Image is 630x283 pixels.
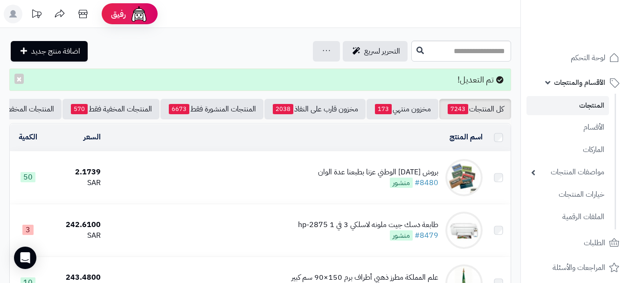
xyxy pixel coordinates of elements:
a: الملفات الرقمية [526,207,609,227]
a: #8480 [415,177,438,188]
span: المراجعات والأسئلة [553,261,605,274]
span: منشور [390,230,413,241]
img: logo-2.png [567,10,621,30]
div: 243.4800 [49,272,101,283]
a: المراجعات والأسئلة [526,256,624,279]
div: 2.1739 [49,167,101,178]
div: 242.6100 [49,220,101,230]
img: ai-face.png [130,5,148,23]
a: مواصفات المنتجات [526,162,609,182]
div: تم التعديل! [9,69,511,91]
a: #8479 [415,230,438,241]
a: المنتجات المخفية فقط570 [62,99,159,119]
img: بروش اليوم الوطني عزنا بطبعنا عدة الوان [445,159,483,196]
span: رفيق [111,8,126,20]
span: 3 [22,225,34,235]
span: 50 [21,172,35,182]
a: الماركات [526,140,609,160]
span: 2038 [273,104,293,114]
div: طابعة دسك جيت ملونه لاسلكي 3 في 1 hp-2875 [298,220,438,230]
a: الكمية [19,131,37,143]
a: مخزون منتهي173 [367,99,438,119]
a: السعر [83,131,101,143]
span: التحرير لسريع [364,46,400,57]
span: 7243 [448,104,468,114]
a: اضافة منتج جديد [11,41,88,62]
div: علم المملكة مطرز ذهبي أطراف برم 150×90 سم كبير [291,272,438,283]
a: مخزون قارب على النفاذ2038 [264,99,366,119]
a: تحديثات المنصة [25,5,48,26]
a: الأقسام [526,117,609,138]
span: الطلبات [584,236,605,249]
a: التحرير لسريع [343,41,408,62]
a: لوحة التحكم [526,47,624,69]
span: لوحة التحكم [571,51,605,64]
span: منشور [390,178,413,188]
a: الطلبات [526,232,624,254]
button: × [14,74,24,84]
a: اسم المنتج [450,131,483,143]
img: طابعة دسك جيت ملونه لاسلكي 3 في 1 hp-2875 [445,212,483,249]
span: اضافة منتج جديد [31,46,80,57]
a: كل المنتجات7243 [439,99,511,119]
div: SAR [49,178,101,188]
a: المنتجات [526,96,609,115]
span: 173 [375,104,392,114]
a: المنتجات المنشورة فقط6673 [160,99,263,119]
span: 6673 [169,104,189,114]
a: خيارات المنتجات [526,185,609,205]
div: Open Intercom Messenger [14,247,36,269]
div: SAR [49,230,101,241]
div: بروش [DATE] الوطني عزنا بطبعنا عدة الوان [318,167,438,178]
span: الأقسام والمنتجات [554,76,605,89]
span: 570 [71,104,88,114]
